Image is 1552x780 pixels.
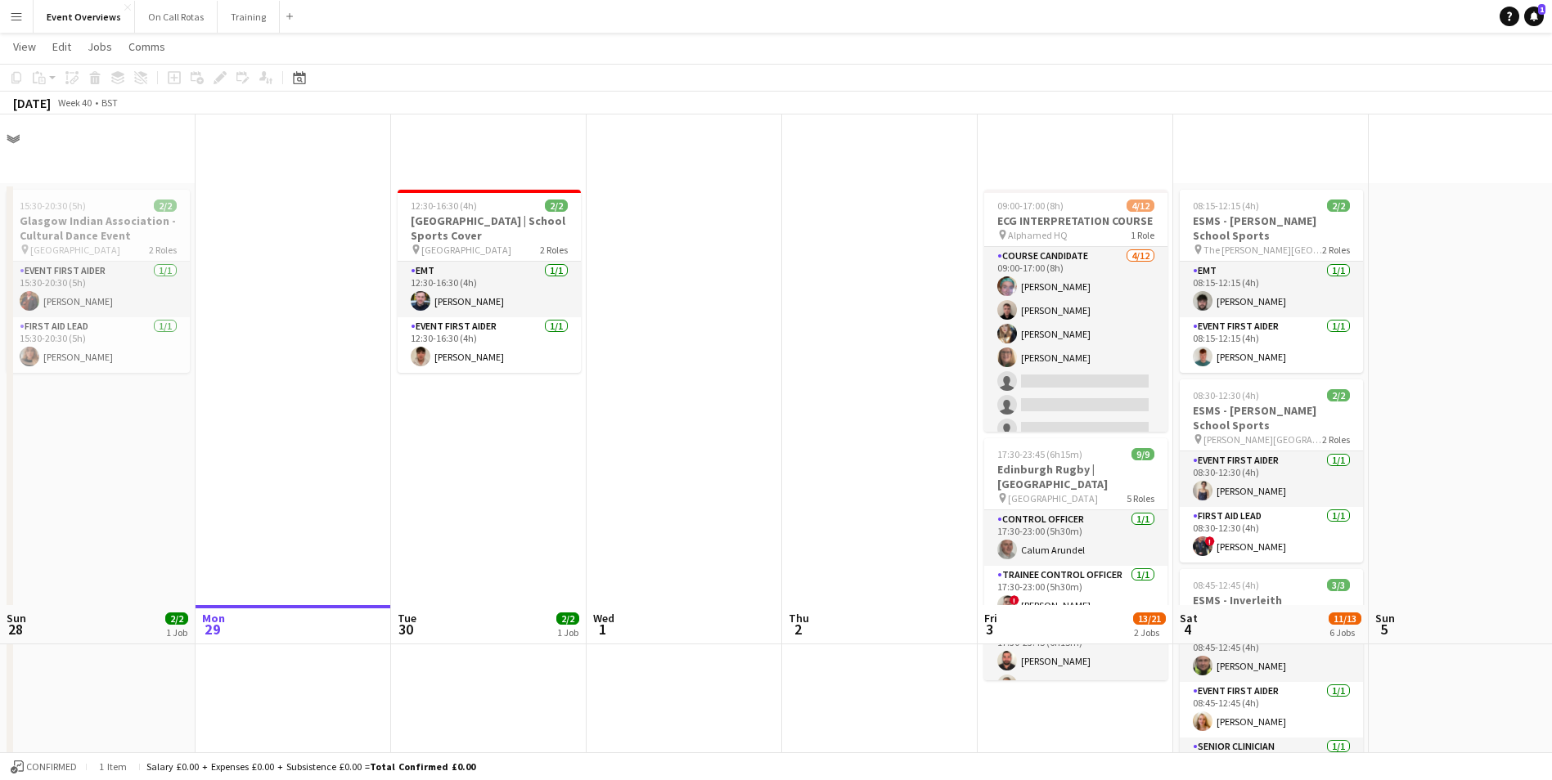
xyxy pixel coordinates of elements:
[1203,433,1322,446] span: [PERSON_NAME][GEOGRAPHIC_DATA]
[1329,612,1361,625] span: 11/13
[146,760,475,773] div: Salary £0.00 + Expenses £0.00 + Subsistence £0.00 =
[1180,593,1363,607] h3: ESMS - Inverleith
[398,262,581,317] app-card-role: EMT1/112:30-16:30 (4h)[PERSON_NAME]
[7,611,26,625] span: Sun
[1180,682,1363,737] app-card-role: Event First Aider1/108:45-12:45 (4h)[PERSON_NAME]
[1180,190,1363,373] app-job-card: 08:15-12:15 (4h)2/2ESMS - [PERSON_NAME] School Sports The [PERSON_NAME][GEOGRAPHIC_DATA]2 RolesEM...
[101,96,118,109] div: BST
[1205,536,1215,546] span: !
[1180,611,1198,625] span: Sat
[93,760,133,773] span: 1 item
[1193,579,1259,591] span: 08:45-12:45 (4h)
[1180,403,1363,433] h3: ESMS - [PERSON_NAME] School Sports
[1180,507,1363,563] app-card-role: First Aid Lead1/108:30-12:30 (4h)![PERSON_NAME]
[7,190,190,373] app-job-card: 15:30-20:30 (5h)2/2Glasgow Indian Association - Cultural Dance Event [GEOGRAPHIC_DATA]2 RolesEven...
[540,244,568,256] span: 2 Roles
[1322,433,1350,446] span: 2 Roles
[421,244,511,256] span: [GEOGRAPHIC_DATA]
[88,39,112,54] span: Jobs
[54,96,95,109] span: Week 40
[984,566,1167,621] app-card-role: Trainee Control Officer1/117:30-23:00 (5h30m)![PERSON_NAME]
[30,244,120,256] span: [GEOGRAPHIC_DATA]
[1327,389,1350,401] span: 2/2
[4,620,26,639] span: 28
[1180,317,1363,373] app-card-role: Event First Aider1/108:15-12:15 (4h)[PERSON_NAME]
[984,462,1167,491] h3: Edinburgh Rugby | [GEOGRAPHIC_DATA]
[593,611,614,625] span: Wed
[984,213,1167,228] h3: ECG INTERPRETATION COURSE
[1180,379,1363,563] app-job-card: 08:30-12:30 (4h)2/2ESMS - [PERSON_NAME] School Sports [PERSON_NAME][GEOGRAPHIC_DATA]2 RolesEvent ...
[1322,244,1350,256] span: 2 Roles
[398,611,416,625] span: Tue
[1131,448,1154,460] span: 9/9
[7,213,190,243] h3: Glasgow Indian Association - Cultural Dance Event
[200,620,225,639] span: 29
[1193,389,1259,401] span: 08:30-12:30 (4h)
[26,761,77,773] span: Confirmed
[984,438,1167,680] app-job-card: 17:30-23:45 (6h15m)9/9Edinburgh Rugby | [GEOGRAPHIC_DATA] [GEOGRAPHIC_DATA]5 RolesControl Officer...
[1131,229,1154,241] span: 1 Role
[984,510,1167,566] app-card-role: Control Officer1/117:30-23:00 (5h30m)Calum Arundel
[1010,595,1019,605] span: !
[7,36,43,57] a: View
[135,1,218,33] button: On Call Rotas
[1134,626,1165,639] div: 2 Jobs
[20,199,86,212] span: 15:30-20:30 (5h)
[13,95,51,111] div: [DATE]
[1008,492,1098,504] span: [GEOGRAPHIC_DATA]
[1203,244,1322,256] span: The [PERSON_NAME][GEOGRAPHIC_DATA]
[557,626,578,639] div: 1 Job
[984,611,997,625] span: Fri
[1180,451,1363,507] app-card-role: Event First Aider1/108:30-12:30 (4h)[PERSON_NAME]
[984,190,1167,432] app-job-card: 09:00-17:00 (8h)4/12ECG INTERPRETATION COURSE Alphamed HQ1 RoleCourse Candidate4/1209:00-17:00 (8...
[1008,229,1068,241] span: Alphamed HQ
[1193,199,1259,212] span: 08:15-12:15 (4h)
[1327,199,1350,212] span: 2/2
[370,760,475,773] span: Total Confirmed £0.00
[556,612,579,625] span: 2/2
[1327,579,1350,591] span: 3/3
[166,626,187,639] div: 1 Job
[984,621,1167,701] app-card-role: Event First Aider2/217:30-23:45 (6h15m)[PERSON_NAME][PERSON_NAME]
[8,758,79,776] button: Confirmed
[218,1,280,33] button: Training
[398,317,581,373] app-card-role: Event First Aider1/112:30-16:30 (4h)[PERSON_NAME]
[122,36,172,57] a: Comms
[982,620,997,639] span: 3
[1329,626,1361,639] div: 6 Jobs
[7,262,190,317] app-card-role: Event First Aider1/115:30-20:30 (5h)[PERSON_NAME]
[398,213,581,243] h3: [GEOGRAPHIC_DATA] | School Sports Cover
[7,317,190,373] app-card-role: First Aid Lead1/115:30-20:30 (5h)[PERSON_NAME]
[202,611,225,625] span: Mon
[1538,4,1545,15] span: 1
[398,190,581,373] app-job-card: 12:30-16:30 (4h)2/2[GEOGRAPHIC_DATA] | School Sports Cover [GEOGRAPHIC_DATA]2 RolesEMT1/112:30-16...
[149,244,177,256] span: 2 Roles
[984,247,1167,563] app-card-role: Course Candidate4/1209:00-17:00 (8h)[PERSON_NAME][PERSON_NAME][PERSON_NAME][PERSON_NAME]
[1375,611,1395,625] span: Sun
[786,620,809,639] span: 2
[997,199,1064,212] span: 09:00-17:00 (8h)
[165,612,188,625] span: 2/2
[591,620,614,639] span: 1
[997,448,1082,460] span: 17:30-23:45 (6h15m)
[1177,620,1198,639] span: 4
[81,36,119,57] a: Jobs
[1524,7,1544,26] a: 1
[154,199,177,212] span: 2/2
[13,39,36,54] span: View
[1180,262,1363,317] app-card-role: EMT1/108:15-12:15 (4h)[PERSON_NAME]
[789,611,809,625] span: Thu
[52,39,71,54] span: Edit
[1180,626,1363,682] app-card-role: EMT1/108:45-12:45 (4h)[PERSON_NAME]
[1127,492,1154,504] span: 5 Roles
[128,39,165,54] span: Comms
[34,1,135,33] button: Event Overviews
[1133,612,1166,625] span: 13/21
[46,36,78,57] a: Edit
